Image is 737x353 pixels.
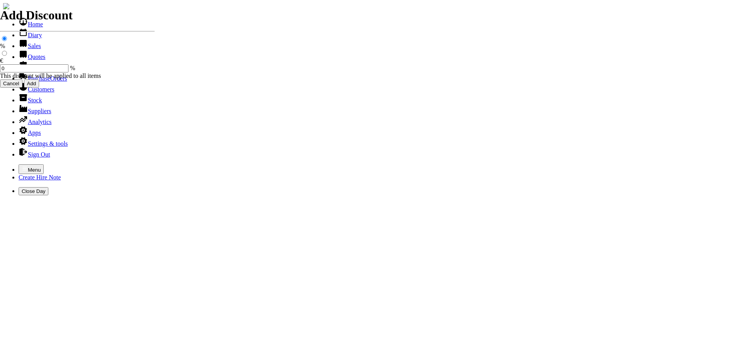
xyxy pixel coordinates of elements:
a: Analytics [19,119,51,125]
a: Create Hire Note [19,174,61,181]
a: Customers [19,86,54,93]
input: % [2,36,7,41]
span: % [70,65,75,71]
input: Add [24,79,39,88]
button: Menu [19,164,44,174]
button: Close Day [19,187,48,195]
a: Suppliers [19,108,51,114]
a: Settings & tools [19,140,68,147]
li: Stock [19,93,734,104]
a: Stock [19,97,42,103]
a: Apps [19,129,41,136]
a: Sign Out [19,151,50,158]
input: € [2,51,7,56]
li: Sales [19,39,734,50]
li: Suppliers [19,104,734,115]
li: Hire Notes [19,60,734,71]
